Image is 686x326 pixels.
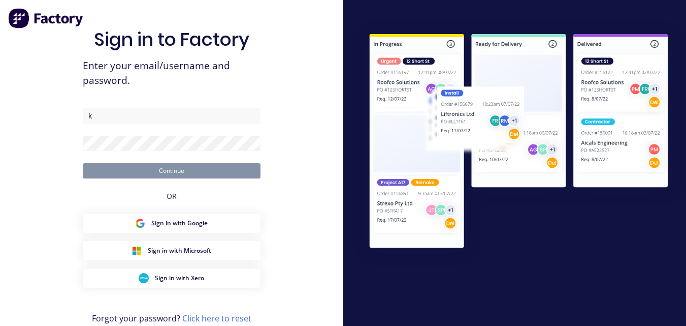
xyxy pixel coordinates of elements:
[135,218,145,228] img: Google Sign in
[132,246,142,256] img: Microsoft Sign in
[92,312,251,324] span: Forgot your password?
[148,246,211,255] span: Sign in with Microsoft
[83,108,260,124] input: Email/Username
[182,313,251,324] a: Click here to reset
[94,28,249,50] h1: Sign in to Factory
[155,274,204,283] span: Sign in with Xero
[167,179,177,214] div: OR
[139,273,149,283] img: Xero Sign in
[83,58,260,88] span: Enter your email/username and password.
[8,8,84,28] img: Factory
[83,241,260,260] button: Microsoft Sign inSign in with Microsoft
[151,219,208,228] span: Sign in with Google
[83,214,260,233] button: Google Sign inSign in with Google
[83,163,260,179] button: Continue
[83,269,260,288] button: Xero Sign inSign in with Xero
